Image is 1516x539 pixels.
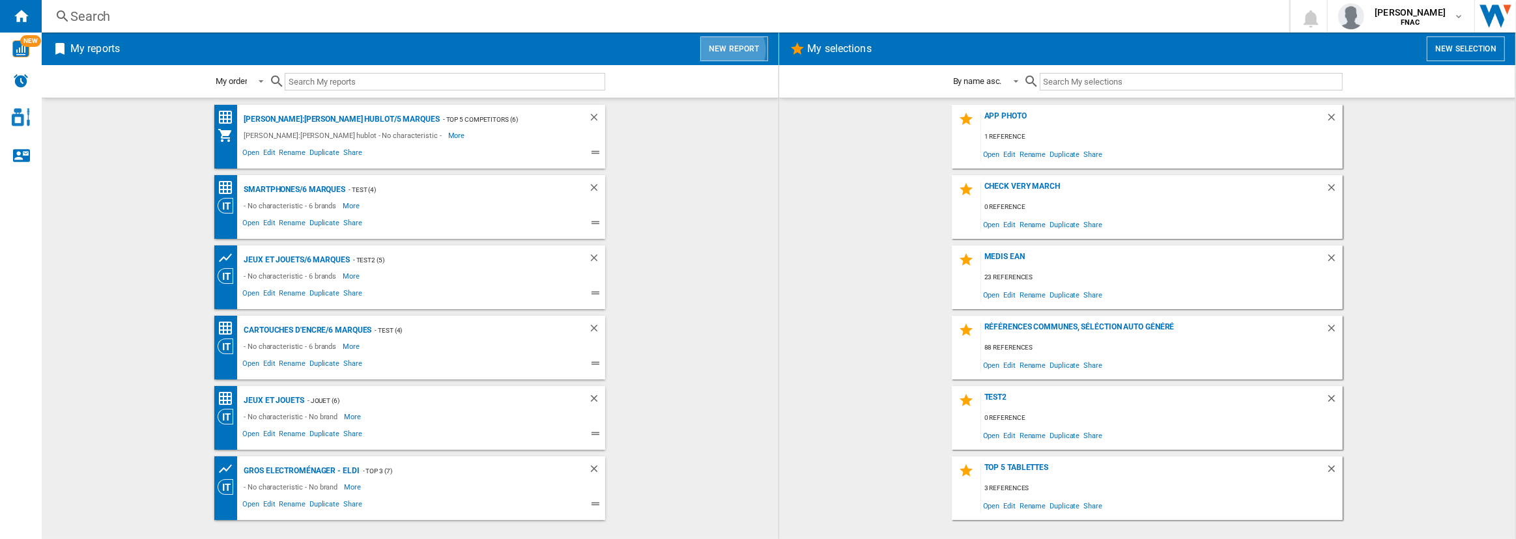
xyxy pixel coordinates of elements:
div: Price Matrix [218,391,240,407]
div: Références communes, séléction auto généré [981,322,1326,340]
span: Duplicate [1048,215,1081,233]
div: My order [216,76,247,86]
span: More [343,198,362,214]
div: - No characteristic - No brand [240,409,344,424]
div: - test (4) [371,322,562,339]
span: Edit [261,146,278,162]
span: Edit [261,287,278,303]
span: Open [981,286,1002,303]
span: Edit [1001,215,1018,233]
span: Edit [261,357,278,373]
div: Delete [1326,111,1343,129]
span: Rename [277,428,307,443]
img: wise-card.svg [12,40,29,57]
span: Duplicate [307,146,341,162]
div: 3 references [981,480,1343,497]
span: Duplicate [307,287,341,303]
div: - top 3 (7) [360,463,563,479]
div: My Assortment [218,128,240,143]
div: Price Matrix [218,109,240,126]
div: 1 reference [981,129,1343,145]
div: 88 references [981,340,1343,356]
button: New selection [1427,36,1505,61]
button: New report [700,36,767,61]
div: Jeux et jouets [240,393,304,409]
img: profile.jpg [1338,3,1364,29]
span: Share [341,498,364,514]
span: Share [1081,426,1104,444]
div: Prices and No. offers by retailer graph [218,461,240,477]
div: - No characteristic - No brand [240,479,344,495]
span: Rename [277,217,307,232]
span: Open [240,498,261,514]
div: test2 [981,393,1326,410]
span: Edit [1001,286,1018,303]
div: check very March [981,182,1326,199]
span: Open [981,145,1002,163]
div: Category View [218,268,240,284]
div: Gros electroménager - Eldi [240,463,359,479]
div: app photo [981,111,1326,129]
span: Duplicate [1048,286,1081,303]
span: Rename [1018,426,1048,444]
span: Rename [1018,145,1048,163]
div: Price Matrix [218,180,240,196]
span: More [448,128,467,143]
span: Rename [1018,286,1048,303]
span: More [343,339,362,354]
div: Price Matrix [218,320,240,337]
div: Delete [588,111,605,128]
div: Category View [218,198,240,214]
span: Share [341,428,364,443]
div: - Jouet (6) [304,393,562,409]
img: alerts-logo.svg [13,73,29,89]
div: [PERSON_NAME]:[PERSON_NAME] hublot/5 marques [240,111,440,128]
div: 0 reference [981,199,1343,215]
span: Open [981,426,1002,444]
span: NEW [20,35,41,47]
span: Share [1081,215,1104,233]
span: [PERSON_NAME] [1375,6,1446,19]
span: Share [1081,356,1104,374]
div: Smartphones/6 marques [240,182,345,198]
span: More [344,479,363,495]
span: Edit [261,498,278,514]
span: Edit [1001,356,1018,374]
span: More [343,268,362,284]
div: - test2 (5) [350,252,562,268]
span: Edit [1001,497,1018,514]
span: Duplicate [307,428,341,443]
span: Duplicate [307,217,341,232]
span: Duplicate [1048,497,1081,514]
img: cosmetic-logo.svg [12,108,30,126]
span: Share [341,146,364,162]
span: Rename [277,498,307,514]
div: 23 references [981,269,1343,286]
div: Delete [1326,182,1343,199]
span: Rename [1018,356,1048,374]
span: Duplicate [1048,426,1081,444]
h2: My selections [805,36,874,61]
span: Open [240,428,261,443]
span: Duplicate [1048,145,1081,163]
span: Edit [261,217,278,232]
div: Category View [218,479,240,495]
span: Share [1081,145,1104,163]
span: Edit [1001,145,1018,163]
span: Share [341,357,364,373]
div: Delete [1326,322,1343,340]
div: top 5 tablettes [981,463,1326,480]
span: Duplicate [307,357,341,373]
div: Delete [1326,393,1343,410]
span: Open [240,287,261,303]
span: Share [1081,286,1104,303]
h2: My reports [68,36,122,61]
div: - No characteristic - 6 brands [240,198,343,214]
div: Delete [588,463,605,479]
span: Open [240,357,261,373]
span: Open [981,356,1002,374]
div: - No characteristic - 6 brands [240,339,343,354]
span: Open [240,217,261,232]
b: FNAC [1401,18,1420,27]
div: - test (4) [345,182,562,198]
